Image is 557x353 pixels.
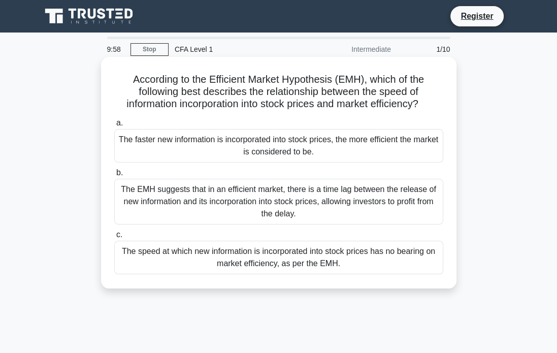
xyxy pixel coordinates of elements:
div: 9:58 [101,39,130,59]
span: a. [116,118,123,127]
a: Stop [130,43,169,56]
div: The speed at which new information is incorporated into stock prices has no bearing on market eff... [114,241,443,274]
div: Intermediate [308,39,397,59]
h5: According to the Efficient Market Hypothesis (EMH), which of the following best describes the rel... [113,73,444,111]
div: The faster new information is incorporated into stock prices, the more efficient the market is co... [114,129,443,163]
span: c. [116,230,122,239]
div: CFA Level 1 [169,39,308,59]
div: The EMH suggests that in an efficient market, there is a time lag between the release of new info... [114,179,443,224]
div: 1/10 [397,39,456,59]
a: Register [454,10,499,22]
span: b. [116,168,123,177]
